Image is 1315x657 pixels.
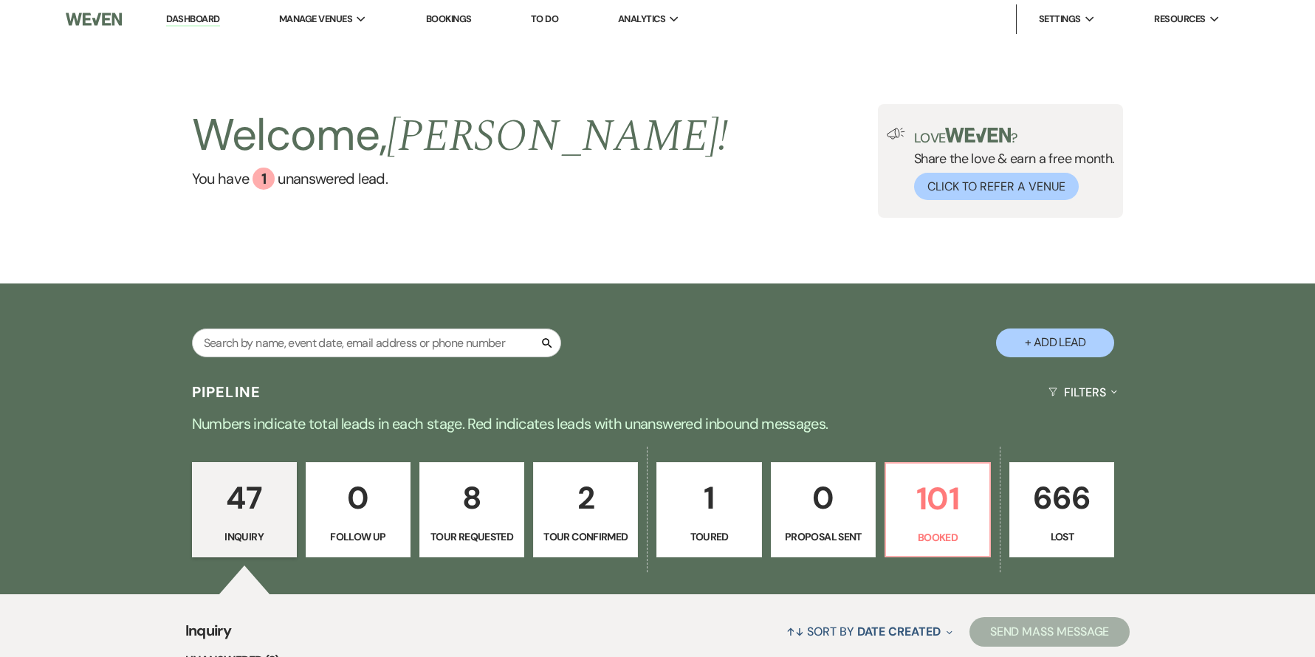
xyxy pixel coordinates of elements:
div: Share the love & earn a free month. [905,128,1115,200]
p: Numbers indicate total leads in each stage. Red indicates leads with unanswered inbound messages. [126,412,1189,436]
p: Tour Confirmed [543,529,628,545]
span: Manage Venues [279,12,352,27]
div: 1 [253,168,275,190]
h2: Welcome, [192,104,729,168]
span: Settings [1039,12,1081,27]
p: 0 [315,473,401,523]
p: Toured [666,529,752,545]
a: 666Lost [1009,462,1114,558]
a: 2Tour Confirmed [533,462,638,558]
a: Bookings [426,13,472,25]
img: loud-speaker-illustration.svg [887,128,905,140]
p: Proposal Sent [780,529,866,545]
p: 2 [543,473,628,523]
span: ↑↓ [786,624,804,639]
p: 0 [780,473,866,523]
button: Filters [1043,373,1123,412]
p: Tour Requested [429,529,515,545]
a: Dashboard [166,13,219,27]
a: 0Follow Up [306,462,411,558]
h3: Pipeline [192,382,261,402]
p: Booked [895,529,981,546]
p: 666 [1019,473,1105,523]
input: Search by name, event date, email address or phone number [192,328,561,357]
span: Inquiry [185,619,232,651]
p: 1 [666,473,752,523]
p: Lost [1019,529,1105,545]
span: [PERSON_NAME] ! [387,103,728,171]
button: Send Mass Message [969,617,1130,647]
p: Inquiry [202,529,287,545]
a: 47Inquiry [192,462,297,558]
a: 0Proposal Sent [771,462,876,558]
img: weven-logo-green.svg [945,128,1011,142]
a: To Do [531,13,558,25]
button: Sort By Date Created [780,612,958,651]
a: 101Booked [885,462,991,558]
p: Follow Up [315,529,401,545]
p: 47 [202,473,287,523]
span: Date Created [857,624,941,639]
a: You have 1 unanswered lead. [192,168,729,190]
p: Love ? [914,128,1115,145]
p: 101 [895,474,981,523]
button: + Add Lead [996,328,1114,357]
p: 8 [429,473,515,523]
span: Analytics [618,12,665,27]
button: Click to Refer a Venue [914,173,1079,200]
span: Resources [1154,12,1205,27]
img: Weven Logo [66,4,122,35]
a: 1Toured [656,462,761,558]
a: 8Tour Requested [419,462,524,558]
